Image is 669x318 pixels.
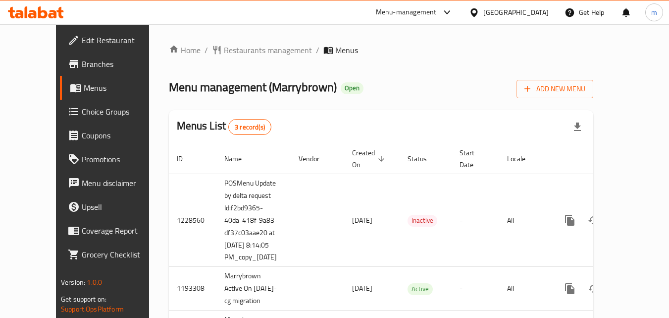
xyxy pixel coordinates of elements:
td: All [499,267,550,311]
div: Export file [566,115,589,139]
a: Promotions [60,147,168,171]
button: more [558,208,582,232]
span: Grocery Checklist [82,249,160,260]
span: Menu management ( Marrybrown ) [169,76,337,98]
div: Active [408,283,433,295]
span: Add New Menu [524,83,585,95]
td: All [499,174,550,267]
span: Status [408,153,440,165]
span: Coverage Report [82,225,160,237]
span: Active [408,283,433,295]
nav: breadcrumb [169,44,593,56]
a: Branches [60,52,168,76]
span: 1.0.0 [87,276,102,289]
a: Choice Groups [60,100,168,124]
span: Menus [84,82,160,94]
span: Promotions [82,153,160,165]
a: Coverage Report [60,219,168,243]
td: 1193308 [169,267,216,311]
td: Marrybrown Active On [DATE]-cg migration [216,267,291,311]
a: Edit Restaurant [60,28,168,52]
div: Menu-management [376,6,437,18]
span: Inactive [408,215,437,226]
span: [DATE] [352,282,372,295]
span: m [651,7,657,18]
span: Coupons [82,129,160,141]
span: Edit Restaurant [82,34,160,46]
button: Change Status [582,208,606,232]
span: Version: [61,276,85,289]
li: / [316,44,319,56]
span: Created On [352,147,388,171]
th: Actions [550,144,661,174]
span: 3 record(s) [229,123,271,132]
td: - [452,174,499,267]
span: Restaurants management [224,44,312,56]
a: Restaurants management [212,44,312,56]
span: Start Date [460,147,487,171]
span: Get support on: [61,293,106,306]
div: Total records count [228,119,271,135]
div: Open [341,82,363,94]
span: Menu disclaimer [82,177,160,189]
a: Home [169,44,201,56]
span: [DATE] [352,214,372,227]
a: Upsell [60,195,168,219]
div: [GEOGRAPHIC_DATA] [483,7,549,18]
td: - [452,267,499,311]
span: Choice Groups [82,106,160,118]
span: Name [224,153,255,165]
li: / [205,44,208,56]
td: POSMenu Update by delta request Id:f2bd9365-40da-418f-9a83-df37c03aae20 at [DATE] 8:14:05 PM_copy... [216,174,291,267]
button: Change Status [582,277,606,301]
span: ID [177,153,196,165]
button: more [558,277,582,301]
td: 1228560 [169,174,216,267]
span: Open [341,84,363,92]
a: Coupons [60,124,168,147]
a: Menus [60,76,168,100]
span: Upsell [82,201,160,213]
button: Add New Menu [516,80,593,98]
span: Locale [507,153,538,165]
h2: Menus List [177,119,271,135]
span: Vendor [299,153,332,165]
a: Grocery Checklist [60,243,168,266]
a: Support.OpsPlatform [61,303,124,316]
a: Menu disclaimer [60,171,168,195]
span: Menus [335,44,358,56]
span: Branches [82,58,160,70]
